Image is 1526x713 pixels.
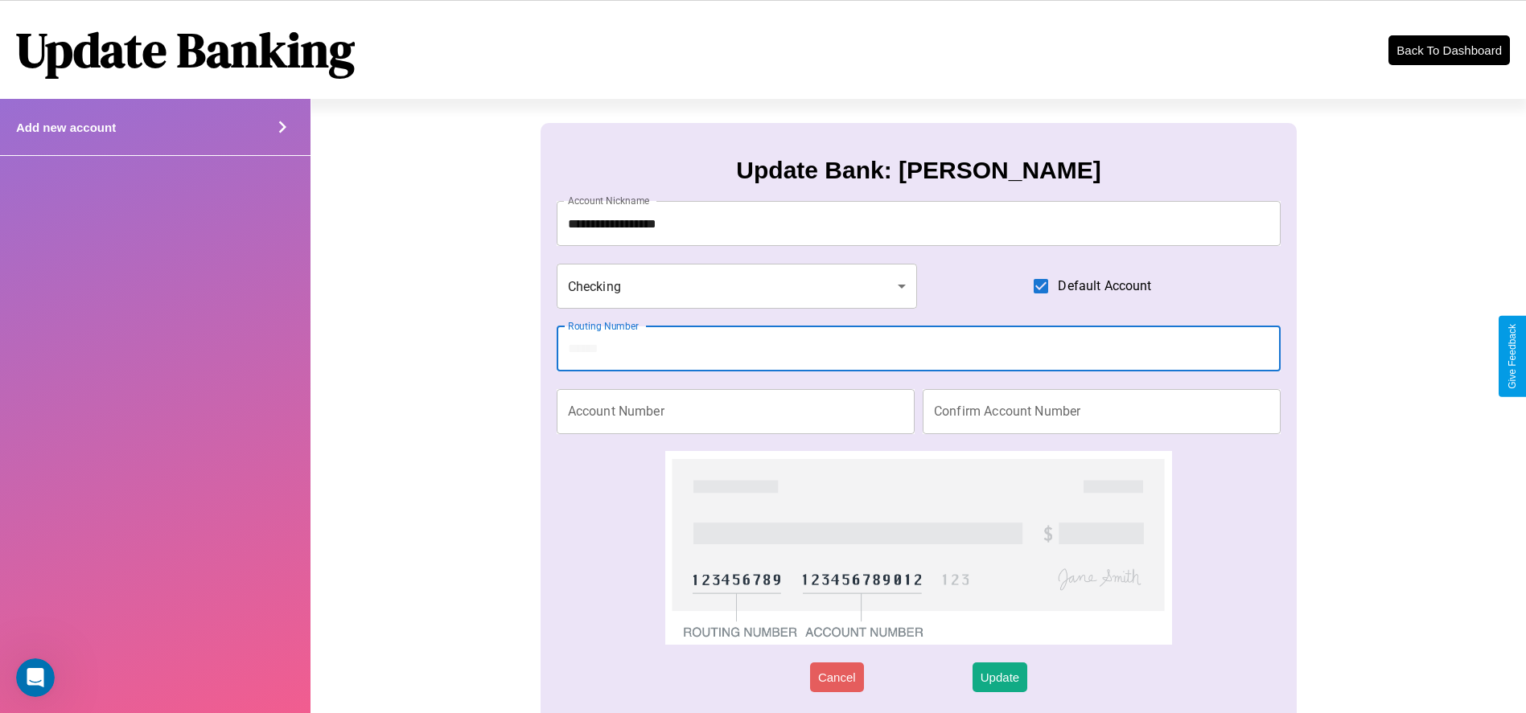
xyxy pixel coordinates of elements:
[1388,35,1510,65] button: Back To Dashboard
[16,121,116,134] h4: Add new account
[810,662,864,692] button: Cancel
[973,662,1027,692] button: Update
[736,157,1100,184] h3: Update Bank: [PERSON_NAME]
[557,264,917,309] div: Checking
[16,658,55,697] iframe: Intercom live chat
[1058,277,1151,296] span: Default Account
[568,319,639,333] label: Routing Number
[568,194,650,207] label: Account Nickname
[1507,324,1518,389] div: Give Feedback
[665,451,1173,645] img: check
[16,17,355,83] h1: Update Banking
